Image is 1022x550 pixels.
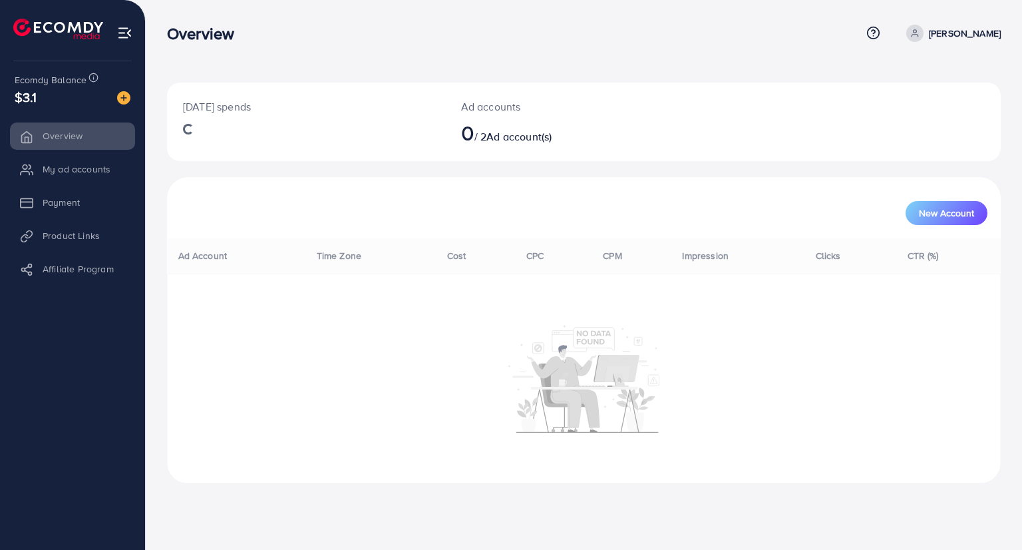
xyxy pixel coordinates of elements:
span: Ad account(s) [486,129,552,144]
span: New Account [919,208,974,218]
h2: / 2 [461,120,637,145]
button: New Account [906,201,987,225]
p: [DATE] spends [183,99,429,115]
h3: Overview [167,24,245,43]
img: menu [117,25,132,41]
p: Ad accounts [461,99,637,115]
img: logo [13,19,103,39]
span: 0 [461,117,474,148]
img: image [117,91,130,105]
span: $3.1 [15,87,37,107]
a: [PERSON_NAME] [901,25,1001,42]
p: [PERSON_NAME] [929,25,1001,41]
span: Ecomdy Balance [15,73,86,87]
